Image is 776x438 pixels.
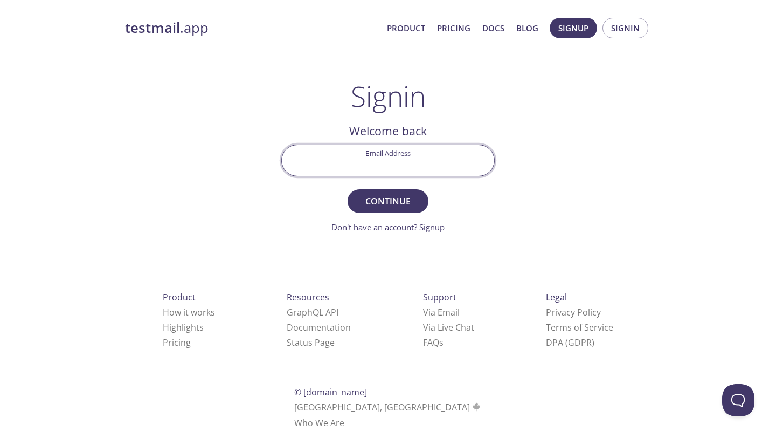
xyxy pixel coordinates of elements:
[546,321,613,333] a: Terms of Service
[359,194,417,209] span: Continue
[423,291,456,303] span: Support
[482,21,504,35] a: Docs
[423,306,460,318] a: Via Email
[550,18,597,38] button: Signup
[348,189,428,213] button: Continue
[331,222,445,232] a: Don't have an account? Signup
[163,306,215,318] a: How it works
[287,321,351,333] a: Documentation
[281,122,495,140] h2: Welcome back
[546,291,567,303] span: Legal
[125,18,180,37] strong: testmail
[423,321,474,333] a: Via Live Chat
[722,384,754,416] iframe: Help Scout Beacon - Open
[439,337,444,348] span: s
[287,291,329,303] span: Resources
[558,21,588,35] span: Signup
[294,401,482,413] span: [GEOGRAPHIC_DATA], [GEOGRAPHIC_DATA]
[602,18,648,38] button: Signin
[125,19,378,37] a: testmail.app
[294,417,344,429] a: Who We Are
[351,80,426,112] h1: Signin
[387,21,425,35] a: Product
[163,337,191,348] a: Pricing
[423,337,444,348] a: FAQ
[611,21,640,35] span: Signin
[516,21,538,35] a: Blog
[163,291,196,303] span: Product
[546,306,601,318] a: Privacy Policy
[294,386,367,398] span: © [DOMAIN_NAME]
[546,337,594,348] a: DPA (GDPR)
[163,321,204,333] a: Highlights
[287,306,338,318] a: GraphQL API
[437,21,470,35] a: Pricing
[287,337,335,348] a: Status Page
